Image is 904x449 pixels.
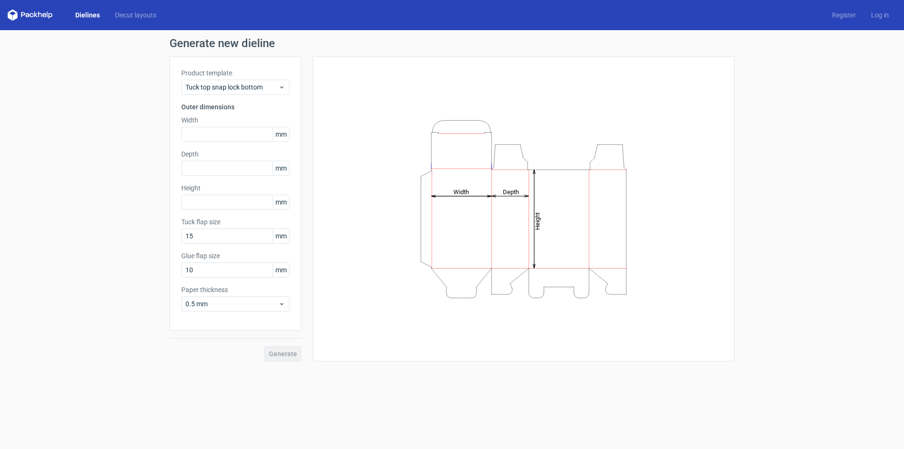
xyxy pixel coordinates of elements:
span: 0.5 mm [186,299,278,309]
h1: Generate new dieline [169,38,734,49]
h3: Outer dimensions [181,102,290,112]
label: Product template [181,68,290,78]
span: mm [273,263,289,277]
a: Log in [864,10,896,20]
a: Register [824,10,864,20]
span: mm [273,127,289,141]
tspan: Height [534,212,541,229]
label: Tuck flap size [181,217,290,227]
tspan: Width [453,188,469,195]
label: Depth [181,149,290,159]
label: Paper thickness [181,285,290,294]
a: Diecut layouts [107,10,164,20]
label: Height [181,183,290,193]
label: Glue flap size [181,251,290,261]
tspan: Depth [503,188,519,195]
span: mm [273,195,289,209]
a: Dielines [68,10,107,20]
span: Tuck top snap lock bottom [186,82,278,92]
label: Width [181,115,290,125]
span: mm [273,161,289,175]
span: mm [273,229,289,243]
